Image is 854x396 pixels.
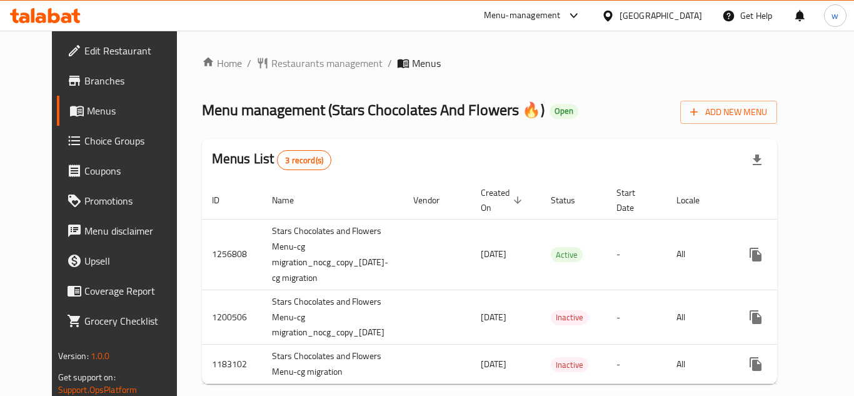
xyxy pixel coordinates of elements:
span: Menus [412,56,441,71]
span: w [831,9,838,23]
span: Menu management ( Stars Chocolates And Flowers 🔥 ) [202,96,545,124]
span: 1.0.0 [91,348,110,364]
span: Created On [481,185,526,215]
span: [DATE] [481,356,506,372]
a: Restaurants management [256,56,383,71]
a: Coverage Report [57,276,194,306]
td: Stars Chocolates and Flowers Menu-cg migration_nocg_copy_[DATE]-cg migration [262,219,403,290]
button: Change Status [771,349,801,379]
span: Promotions [84,193,184,208]
td: All [666,219,731,290]
button: Change Status [771,302,801,332]
span: Inactive [551,310,588,325]
td: 1200506 [202,290,262,345]
a: Branches [57,66,194,96]
span: Active [551,248,583,262]
span: Get support on: [58,369,116,385]
div: Inactive [551,310,588,325]
span: ID [212,193,236,208]
div: Export file [742,145,772,175]
div: Active [551,247,583,262]
span: Coupons [84,163,184,178]
span: Inactive [551,358,588,372]
a: Promotions [57,186,194,216]
button: more [741,349,771,379]
span: [DATE] [481,309,506,325]
span: Grocery Checklist [84,313,184,328]
span: Edit Restaurant [84,43,184,58]
span: Choice Groups [84,133,184,148]
span: Open [550,106,578,116]
span: Coverage Report [84,283,184,298]
button: Add New Menu [680,101,777,124]
span: Upsell [84,253,184,268]
a: Menus [57,96,194,126]
a: Grocery Checklist [57,306,194,336]
a: Choice Groups [57,126,194,156]
a: Menu disclaimer [57,216,194,246]
td: - [606,290,666,345]
td: - [606,219,666,290]
span: Status [551,193,591,208]
div: Open [550,104,578,119]
a: Upsell [57,246,194,276]
span: 3 record(s) [278,155,331,166]
span: Add New Menu [690,104,767,120]
td: Stars Chocolates and Flowers Menu-cg migration_nocg_copy_[DATE] [262,290,403,345]
span: [DATE] [481,246,506,262]
div: [GEOGRAPHIC_DATA] [620,9,702,23]
button: Change Status [771,240,801,270]
span: Name [272,193,310,208]
td: - [606,345,666,384]
button: more [741,240,771,270]
span: Start Date [616,185,651,215]
h2: Menus List [212,150,331,170]
span: Menus [87,103,184,118]
span: Vendor [413,193,456,208]
a: Home [202,56,242,71]
a: Edit Restaurant [57,36,194,66]
span: Version: [58,348,89,364]
li: / [388,56,392,71]
td: 1183102 [202,345,262,384]
div: Menu-management [484,8,561,23]
td: All [666,290,731,345]
nav: breadcrumb [202,56,778,71]
span: Menu disclaimer [84,223,184,238]
div: Inactive [551,357,588,372]
div: Total records count [277,150,331,170]
li: / [247,56,251,71]
span: Locale [676,193,716,208]
td: Stars Chocolates and Flowers Menu-cg migration [262,345,403,384]
a: Coupons [57,156,194,186]
span: Branches [84,73,184,88]
span: Restaurants management [271,56,383,71]
td: All [666,345,731,384]
button: more [741,302,771,332]
td: 1256808 [202,219,262,290]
